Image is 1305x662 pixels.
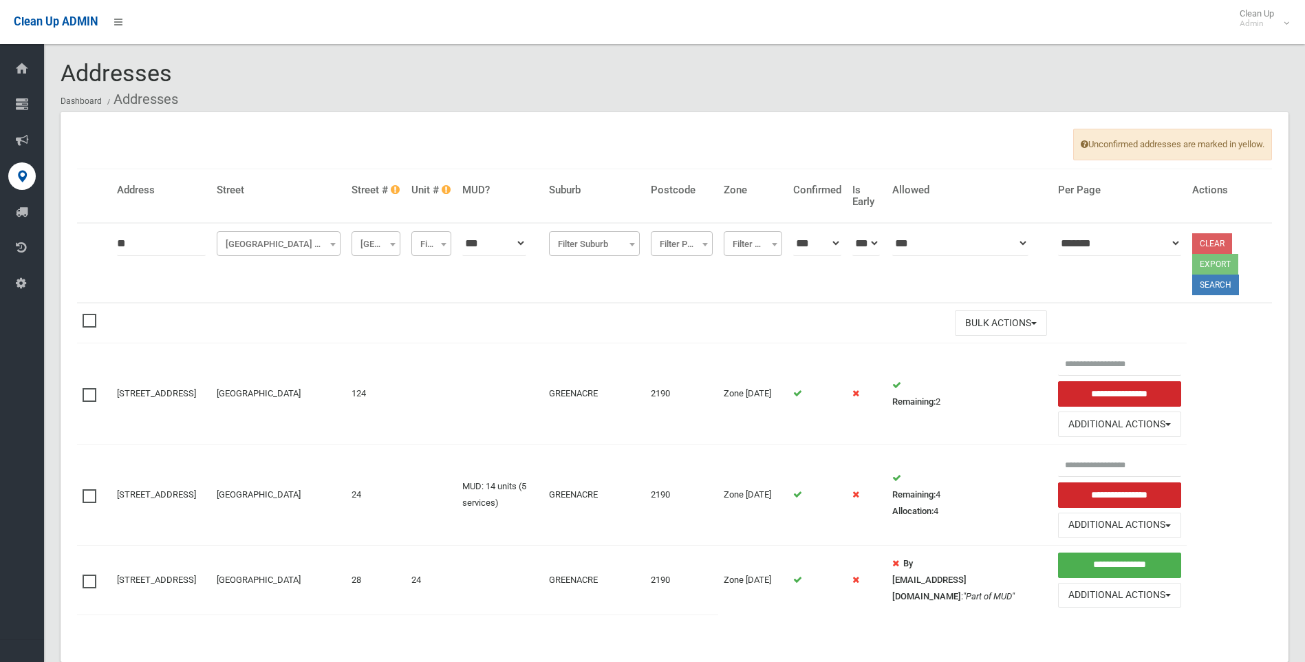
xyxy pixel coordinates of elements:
td: 2190 [645,545,718,615]
td: 2190 [645,343,718,445]
h4: Address [117,184,206,196]
h4: Confirmed [793,184,841,196]
td: 2190 [645,445,718,546]
td: GREENACRE [543,545,645,615]
h4: Suburb [549,184,640,196]
h4: Zone [724,184,782,196]
span: Filter Zone [724,231,782,256]
h4: Allowed [892,184,1046,196]
a: Clear [1192,233,1232,254]
td: 28 [346,545,407,615]
span: Filter Postcode [654,235,709,254]
button: Additional Actions [1058,513,1181,538]
span: Unconfirmed addresses are marked in yellow. [1073,129,1272,160]
span: Filter Street # [355,235,398,254]
small: Admin [1240,19,1274,29]
span: Filter Zone [727,235,779,254]
td: [GEOGRAPHIC_DATA] [211,545,346,615]
span: Filter Unit # [411,231,451,256]
strong: Remaining: [892,489,936,500]
td: [GEOGRAPHIC_DATA] [211,343,346,445]
button: Bulk Actions [955,310,1047,336]
span: Filter Suburb [552,235,636,254]
span: Filter Unit # [415,235,448,254]
span: Filter Postcode [651,231,713,256]
a: [STREET_ADDRESS] [117,489,196,500]
em: "Part of MUD" [963,591,1015,601]
td: : [887,545,1052,615]
td: [GEOGRAPHIC_DATA] [211,445,346,546]
td: GREENACRE [543,445,645,546]
button: Additional Actions [1058,583,1181,608]
h4: Actions [1192,184,1266,196]
td: 2 [887,343,1052,445]
h4: MUD? [462,184,538,196]
td: MUD: 14 units (5 services) [457,445,543,546]
td: Zone [DATE] [718,343,788,445]
strong: Remaining: [892,396,936,407]
td: 24 [406,545,457,615]
h4: Per Page [1058,184,1181,196]
a: [STREET_ADDRESS] [117,388,196,398]
button: Export [1192,254,1238,275]
h4: Street # [352,184,401,196]
button: Search [1192,275,1239,295]
span: Filter Suburb [549,231,640,256]
span: Addresses [61,59,172,87]
td: 124 [346,343,407,445]
h4: Is Early [852,184,881,207]
td: Zone [DATE] [718,445,788,546]
span: Hillcrest Avenue (GREENACRE) [220,235,337,254]
td: Zone [DATE] [718,545,788,615]
td: 24 [346,445,407,546]
button: Additional Actions [1058,412,1181,437]
strong: By [EMAIL_ADDRESS][DOMAIN_NAME] [892,558,967,601]
span: Hillcrest Avenue (GREENACRE) [217,231,341,256]
span: Clean Up ADMIN [14,15,98,28]
td: GREENACRE [543,343,645,445]
h4: Postcode [651,184,713,196]
h4: Unit # [411,184,451,196]
h4: Street [217,184,341,196]
a: Dashboard [61,96,102,106]
span: Clean Up [1233,8,1288,29]
td: 4 4 [887,445,1052,546]
li: Addresses [104,87,178,112]
strong: Allocation: [892,506,934,516]
span: Filter Street # [352,231,401,256]
a: [STREET_ADDRESS] [117,575,196,585]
